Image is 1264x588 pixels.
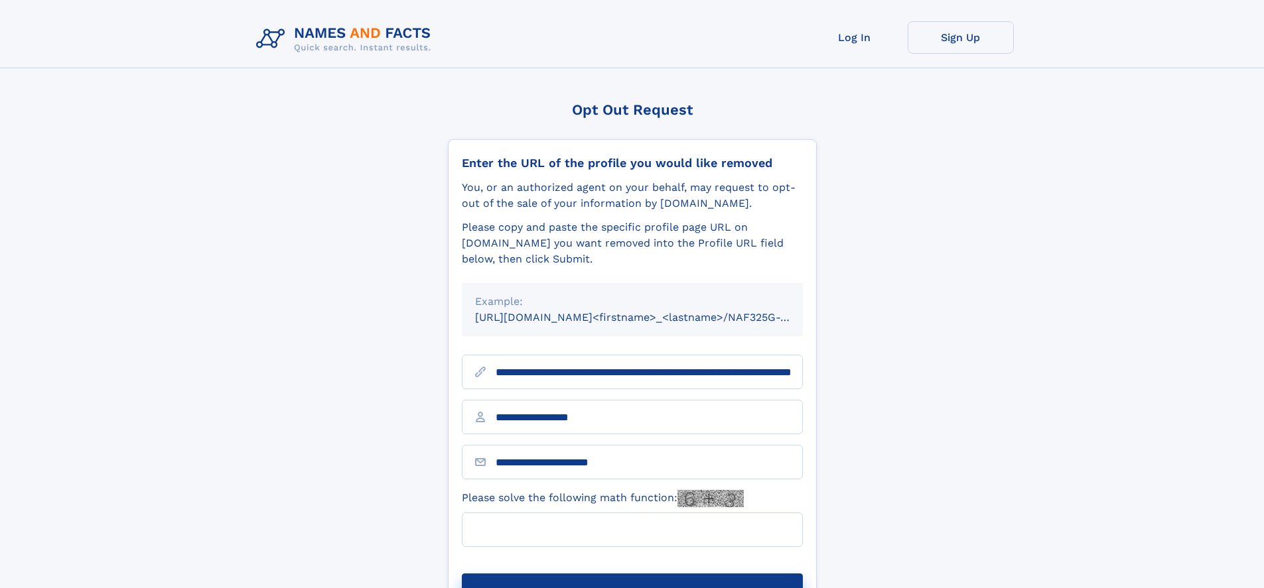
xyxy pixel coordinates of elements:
div: Example: [475,294,790,310]
div: Please copy and paste the specific profile page URL on [DOMAIN_NAME] you want removed into the Pr... [462,219,803,267]
div: Opt Out Request [448,101,817,118]
img: Logo Names and Facts [251,21,442,57]
div: You, or an authorized agent on your behalf, may request to opt-out of the sale of your informatio... [462,180,803,211]
a: Sign Up [908,21,1014,54]
div: Enter the URL of the profile you would like removed [462,156,803,170]
small: [URL][DOMAIN_NAME]<firstname>_<lastname>/NAF325G-xxxxxxxx [475,311,828,323]
label: Please solve the following math function: [462,490,744,507]
a: Log In [802,21,908,54]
